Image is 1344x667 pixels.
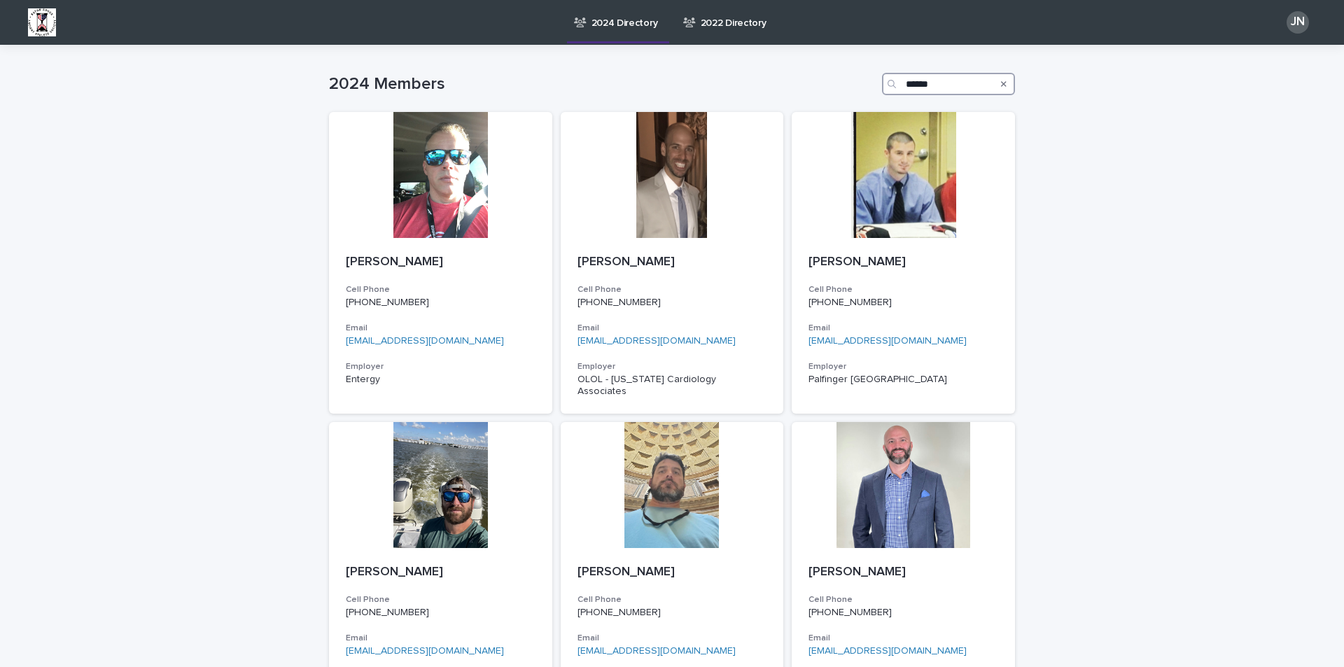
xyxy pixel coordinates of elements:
a: [PERSON_NAME]Cell Phone[PHONE_NUMBER]Email[EMAIL_ADDRESS][DOMAIN_NAME]EmployerEntergy [329,112,552,414]
h3: Email [808,323,998,334]
a: [EMAIL_ADDRESS][DOMAIN_NAME] [346,336,504,346]
a: [EMAIL_ADDRESS][DOMAIN_NAME] [577,336,736,346]
div: JN [1287,11,1309,34]
h3: Cell Phone [577,594,767,605]
h3: Cell Phone [808,284,998,295]
h3: Cell Phone [577,284,767,295]
p: Entergy [346,374,535,386]
a: [PHONE_NUMBER] [577,608,661,617]
h3: Email [346,633,535,644]
a: [EMAIL_ADDRESS][DOMAIN_NAME] [577,646,736,656]
p: [PERSON_NAME] [346,255,535,270]
p: [PERSON_NAME] [808,565,998,580]
h3: Email [577,323,767,334]
a: [PHONE_NUMBER] [808,608,892,617]
h1: 2024 Members [329,74,876,94]
p: [PERSON_NAME] [808,255,998,270]
a: [PERSON_NAME]Cell Phone[PHONE_NUMBER]Email[EMAIL_ADDRESS][DOMAIN_NAME]EmployerOLOL - [US_STATE] C... [561,112,784,414]
h3: Cell Phone [346,594,535,605]
h3: Employer [808,361,998,372]
a: [EMAIL_ADDRESS][DOMAIN_NAME] [808,336,967,346]
h3: Employer [346,361,535,372]
a: [PERSON_NAME]Cell Phone[PHONE_NUMBER]Email[EMAIL_ADDRESS][DOMAIN_NAME]EmployerPalfinger [GEOGRAPH... [792,112,1015,414]
p: [PERSON_NAME] [577,565,767,580]
h3: Email [346,323,535,334]
p: [PERSON_NAME] [346,565,535,580]
a: [PHONE_NUMBER] [808,297,892,307]
p: OLOL - [US_STATE] Cardiology Associates [577,374,767,398]
a: [EMAIL_ADDRESS][DOMAIN_NAME] [808,646,967,656]
h3: Email [808,633,998,644]
a: [PHONE_NUMBER] [346,608,429,617]
p: [PERSON_NAME] [577,255,767,270]
a: [PHONE_NUMBER] [577,297,661,307]
h3: Cell Phone [346,284,535,295]
a: [PHONE_NUMBER] [346,297,429,307]
h3: Email [577,633,767,644]
input: Search [882,73,1015,95]
p: Palfinger [GEOGRAPHIC_DATA] [808,374,998,386]
h3: Cell Phone [808,594,998,605]
h3: Employer [577,361,767,372]
img: BsxibNoaTPe9uU9VL587 [28,8,56,36]
a: [EMAIL_ADDRESS][DOMAIN_NAME] [346,646,504,656]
